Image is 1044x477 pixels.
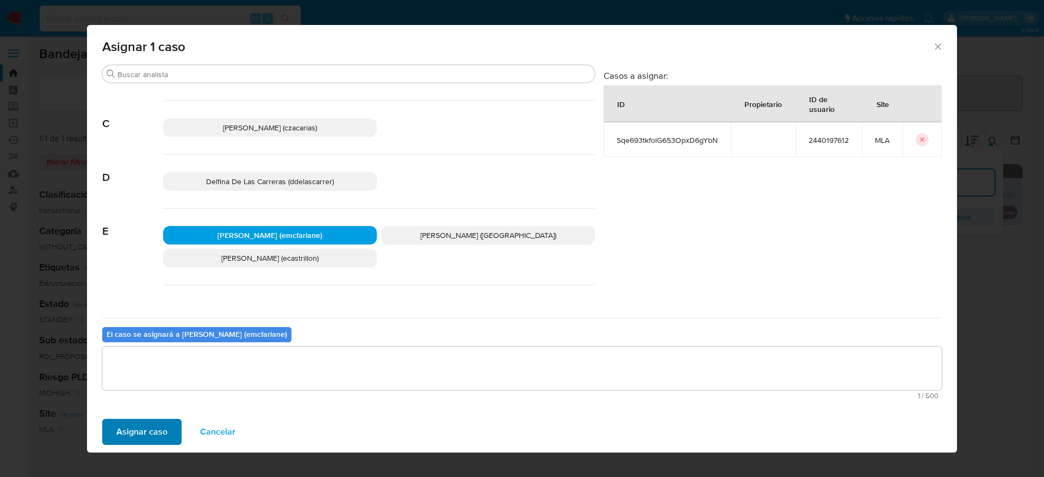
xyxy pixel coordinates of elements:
div: [PERSON_NAME] (czacarias) [163,118,377,137]
span: Cancelar [200,420,235,444]
button: Cancelar [186,419,250,445]
span: Máximo 500 caracteres [105,392,939,399]
span: 2440197612 [809,135,849,145]
span: [PERSON_NAME] (czacarias) [223,122,317,133]
div: Delfina De Las Carreras (ddelascarrer) [163,172,377,191]
span: Delfina De Las Carreras (ddelascarrer) [206,176,334,187]
div: Propietario [731,91,795,117]
div: assign-modal [87,25,957,453]
span: D [102,155,163,184]
span: [PERSON_NAME] ([GEOGRAPHIC_DATA]) [420,230,556,241]
span: [PERSON_NAME] (ecastrillon) [221,253,319,263]
button: Cerrar ventana [933,41,942,51]
button: Asignar caso [102,419,182,445]
span: MLA [875,135,890,145]
button: icon-button [916,133,929,146]
div: [PERSON_NAME] (emcfarlane) [163,226,377,244]
span: E [102,209,163,238]
b: El caso se asignará a [PERSON_NAME] (emcfarlane) [107,329,287,340]
span: C [102,101,163,130]
span: [PERSON_NAME] (emcfarlane) [217,230,322,241]
div: [PERSON_NAME] ([GEOGRAPHIC_DATA]) [381,226,595,244]
div: ID [604,91,638,117]
h3: Casos a asignar: [604,70,942,81]
input: Buscar analista [117,70,591,79]
button: Buscar [107,70,115,78]
div: ID de usuario [796,86,861,122]
span: F [102,285,163,315]
span: Sqe693tkfolG653OpxD6gYbN [617,135,718,145]
span: Asignar caso [116,420,167,444]
span: Asignar 1 caso [102,40,933,53]
div: Site [863,91,902,117]
div: [PERSON_NAME] (ecastrillon) [163,249,377,267]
